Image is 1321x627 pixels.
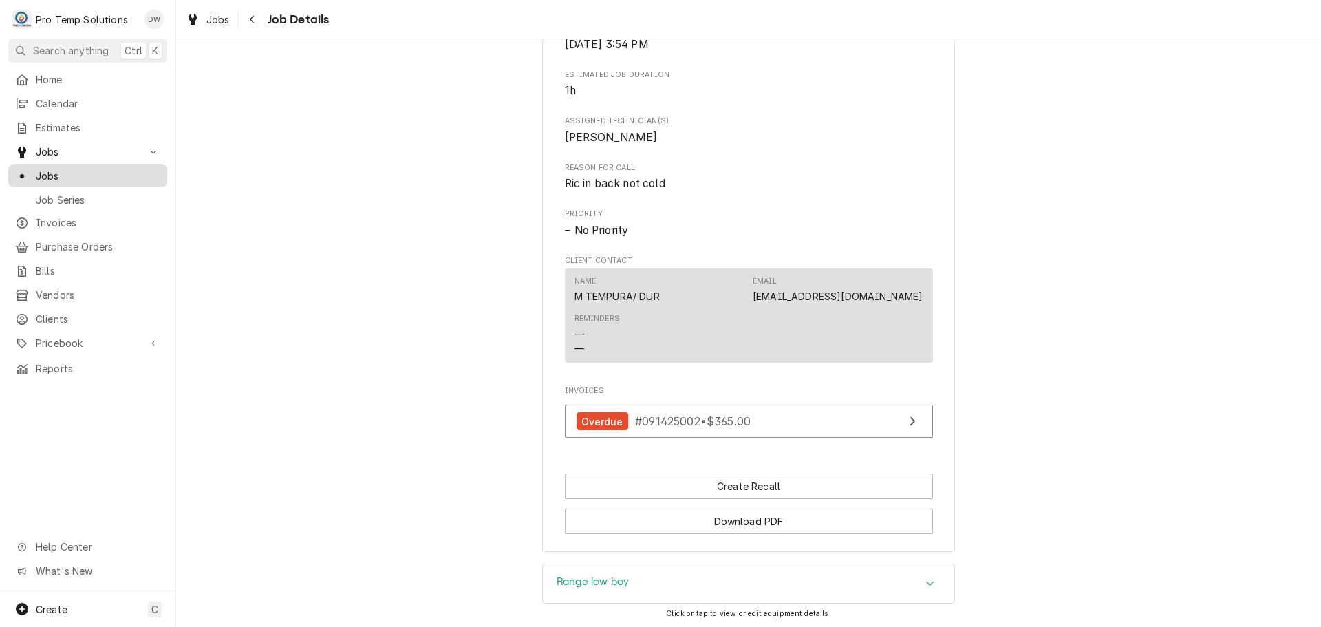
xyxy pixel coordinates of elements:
div: M TEMPURA/ DUR [574,289,660,304]
span: Search anything [33,43,109,58]
a: [EMAIL_ADDRESS][DOMAIN_NAME] [753,290,923,302]
div: Button Group Row [565,499,933,534]
span: Assigned Technician(s) [565,116,933,127]
div: — [574,341,584,356]
a: Jobs [8,164,167,187]
a: Go to Help Center [8,535,167,558]
div: Email [753,276,923,304]
a: Job Series [8,189,167,211]
a: Go to Jobs [8,140,167,163]
a: Clients [8,308,167,330]
button: Accordion Details Expand Trigger [543,564,954,603]
div: No Priority [565,222,933,239]
span: Invoices [36,215,160,230]
div: Dana Williams's Avatar [144,10,164,29]
span: Assigned Technician(s) [565,129,933,146]
button: Create Recall [565,474,933,499]
div: Name [574,276,597,287]
span: Reason For Call [565,162,933,173]
div: Reason For Call [565,162,933,192]
span: Priority [565,222,933,239]
span: What's New [36,564,159,578]
div: DW [144,10,164,29]
span: Client Contact [565,255,933,266]
a: Estimates [8,116,167,139]
div: Client Contact [565,255,933,369]
button: Navigate back [241,8,264,30]
span: Create [36,604,67,615]
span: Invoices [565,385,933,396]
div: — [574,327,584,341]
div: Pro Temp Solutions [36,12,128,27]
span: K [152,43,158,58]
span: Calendar [36,96,160,111]
div: Reminders [574,313,620,355]
div: Button Group Row [565,474,933,499]
span: Job Series [36,193,160,207]
span: Home [36,72,160,87]
span: Ric in back not cold [565,177,665,190]
a: Home [8,68,167,91]
a: Jobs [180,8,235,31]
span: Estimated Job Duration [565,70,933,81]
div: Client Contact List [565,268,933,369]
h3: Range low boy [557,575,629,588]
button: Search anythingCtrlK [8,39,167,63]
span: Purchase Orders [36,240,160,254]
span: Reports [36,361,160,376]
span: [PERSON_NAME] [565,131,658,144]
a: Vendors [8,284,167,306]
a: Purchase Orders [8,235,167,258]
span: Ctrl [125,43,142,58]
span: Priority [565,209,933,220]
span: C [151,602,158,617]
span: 1h [565,84,576,97]
div: Button Group [565,474,933,534]
span: Click or tap to view or edit equipment details. [666,609,831,618]
div: Priority [565,209,933,238]
div: Assigned Technician(s) [565,116,933,145]
div: P [12,10,32,29]
span: Job Details [264,10,330,29]
span: Last Modified [565,36,933,53]
span: Vendors [36,288,160,302]
div: Overdue [577,412,628,431]
span: #091425002 • $365.00 [635,414,751,428]
div: Email [753,276,777,287]
div: Reminders [574,313,620,324]
span: Help Center [36,540,159,554]
div: Contact [565,268,933,363]
span: Pricebook [36,336,140,350]
span: Reason For Call [565,176,933,192]
div: Accordion Header [543,564,954,603]
a: Go to Pricebook [8,332,167,354]
span: Estimates [36,120,160,135]
span: Estimated Job Duration [565,83,933,99]
span: Bills [36,264,160,278]
div: Range low boy [542,564,955,604]
span: Clients [36,312,160,326]
div: Name [574,276,660,304]
a: Calendar [8,92,167,115]
div: Estimated Job Duration [565,70,933,99]
div: Pro Temp Solutions's Avatar [12,10,32,29]
a: Invoices [8,211,167,234]
span: [DATE] 3:54 PM [565,38,649,51]
div: Invoices [565,385,933,445]
a: Reports [8,357,167,380]
span: Jobs [206,12,230,27]
a: Bills [8,259,167,282]
button: Download PDF [565,509,933,534]
span: Jobs [36,145,140,159]
span: Jobs [36,169,160,183]
a: View Invoice [565,405,933,438]
a: Go to What's New [8,560,167,582]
